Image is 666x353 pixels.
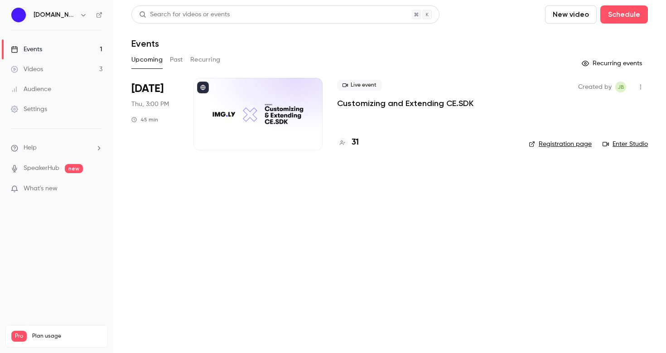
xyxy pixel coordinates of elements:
[11,143,102,153] li: help-dropdown-opener
[32,333,102,340] span: Plan usage
[11,45,42,54] div: Events
[603,140,648,149] a: Enter Studio
[337,98,473,109] a: Customizing and Extending CE.SDK
[337,80,382,91] span: Live event
[170,53,183,67] button: Past
[578,82,612,92] span: Created by
[65,164,83,173] span: new
[618,82,624,92] span: JB
[352,136,359,149] h4: 31
[131,116,158,123] div: 45 min
[131,38,159,49] h1: Events
[545,5,597,24] button: New video
[34,10,76,19] h6: [DOMAIN_NAME]
[131,82,164,96] span: [DATE]
[11,331,27,342] span: Pro
[131,100,169,109] span: Thu, 3:00 PM
[24,143,37,153] span: Help
[337,136,359,149] a: 31
[11,105,47,114] div: Settings
[24,164,59,173] a: SpeakerHub
[600,5,648,24] button: Schedule
[11,65,43,74] div: Videos
[139,10,230,19] div: Search for videos or events
[11,85,51,94] div: Audience
[578,56,648,71] button: Recurring events
[131,78,179,150] div: Aug 21 Thu, 3:00 PM (Europe/Berlin)
[24,184,58,193] span: What's new
[190,53,221,67] button: Recurring
[615,82,626,92] span: Jan Bussieck
[529,140,592,149] a: Registration page
[11,8,26,22] img: IMG.LY
[131,53,163,67] button: Upcoming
